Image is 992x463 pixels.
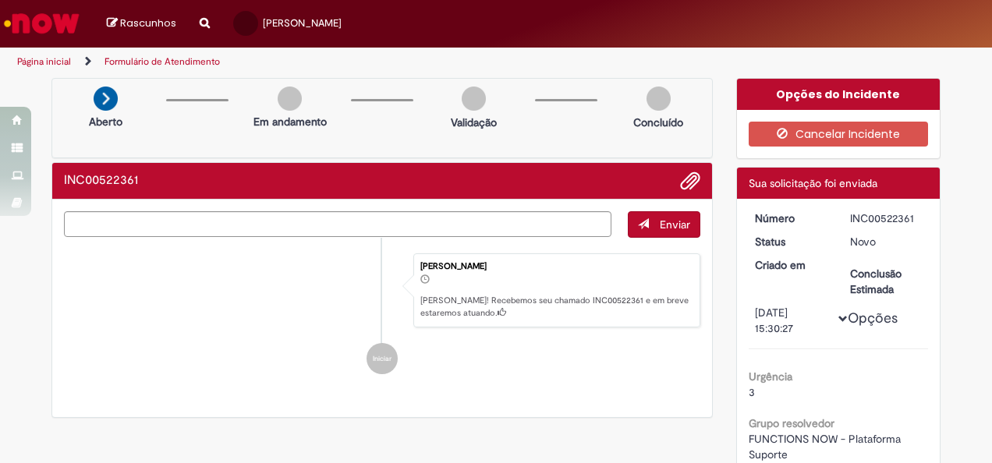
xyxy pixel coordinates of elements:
img: img-circle-grey.png [462,87,486,111]
b: Grupo resolvedor [749,416,834,430]
div: Opções do Incidente [737,79,941,110]
a: Página inicial [17,55,71,68]
span: [PERSON_NAME] [263,16,342,30]
ul: Trilhas de página [12,48,650,76]
div: [DATE] 15:30:27 [755,305,827,336]
img: img-circle-grey.png [647,87,671,111]
img: img-circle-grey.png [278,87,302,111]
h2: INC00522361 Histórico de tíquete [64,174,138,188]
img: arrow-next.png [94,87,118,111]
li: Bianca Peichoto [64,253,700,328]
p: Em andamento [253,114,327,129]
p: [PERSON_NAME]! Recebemos seu chamado INC00522361 e em breve estaremos atuando. [420,295,692,319]
ul: Histórico de tíquete [64,238,700,391]
p: Validação [451,115,497,130]
a: Rascunhos [107,16,176,31]
dt: Conclusão Estimada [838,266,934,297]
span: FUNCTIONS NOW - Plataforma Suporte [749,432,904,461]
div: [PERSON_NAME] [420,262,692,271]
button: Enviar [628,211,700,238]
dt: Número [743,210,839,226]
a: Formulário de Atendimento [105,55,220,68]
span: Sua solicitação foi enviada [749,176,877,190]
span: 3 [749,385,755,399]
b: Urgência [749,369,792,383]
img: ServiceNow [2,8,82,39]
span: Enviar [660,217,690,231]
div: INC00522361 [850,210,923,226]
div: Novo [850,234,923,249]
p: Concluído [633,115,683,130]
span: Rascunhos [120,16,176,30]
dt: Status [743,234,839,249]
p: Aberto [89,114,122,129]
button: Cancelar Incidente [749,122,929,147]
dt: Criado em [743,257,839,273]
